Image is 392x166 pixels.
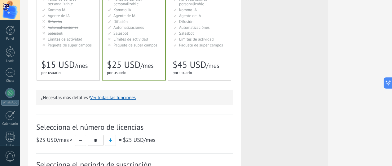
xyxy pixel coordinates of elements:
span: /mes [123,136,155,143]
span: Salesbot [48,31,63,36]
span: Selecciona el número de licencias [36,122,233,132]
span: Kommo IA [179,7,197,12]
span: por usuario [107,70,126,75]
div: WhatsApp [1,100,19,106]
span: Paquete de super campos [179,42,223,48]
button: Ver todas las funciones [90,95,136,101]
span: Difusión [48,19,62,24]
p: ¿Necesitas más detalles? [41,95,229,101]
span: /mes [75,62,88,70]
span: $15 USD [41,59,75,71]
span: /mes [140,62,153,70]
span: /mes [36,136,73,143]
span: Kommo IA [113,7,131,12]
span: por usuario [173,70,192,75]
span: Límites de actividad [48,37,82,42]
span: $25 USD [36,136,57,143]
div: Listas [1,144,19,148]
div: Panel [1,37,19,41]
span: Salesbot [113,31,128,36]
span: Automatizaciónes [113,25,144,30]
div: Calendario [1,122,19,126]
span: Paquete de super campos [48,42,92,48]
span: por usuario [41,70,61,75]
span: Difusión [179,19,193,24]
span: Salesbot [179,31,194,36]
span: $45 USD [173,59,206,71]
span: Automatizaciónes [48,25,78,30]
div: Chats [1,79,19,83]
span: Difusión [113,19,128,24]
div: Leads [1,59,19,63]
span: Límites de actividad [113,37,148,42]
span: Agente de IA [179,13,201,18]
span: /mes [206,62,219,70]
span: Agente de IA [48,13,70,18]
span: Kommo IA [48,7,65,12]
span: Límites de actividad [179,37,214,42]
span: $25 USD [107,59,140,71]
span: Automatizaciónes [179,25,210,30]
span: Agente de IA [113,13,135,18]
span: = [119,136,121,143]
span: $25 USD [123,136,143,143]
span: Paquete de super campos [113,42,157,48]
